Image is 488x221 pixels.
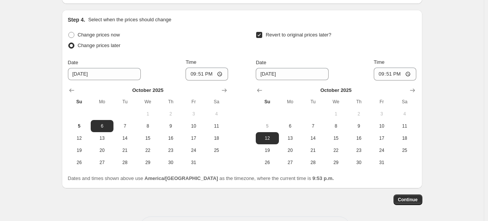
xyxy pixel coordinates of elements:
button: Sunday October 26 2025 [68,156,91,169]
span: 3 [373,111,390,117]
button: Saturday October 25 2025 [393,144,416,156]
th: Monday [279,96,302,108]
button: Tuesday October 7 2025 [113,120,136,132]
span: 14 [116,135,133,141]
button: Today Sunday October 5 2025 [68,120,91,132]
button: Wednesday October 1 2025 [136,108,159,120]
span: 14 [305,135,321,141]
button: Tuesday October 21 2025 [302,144,324,156]
button: Thursday October 2 2025 [159,108,182,120]
span: Change prices later [78,43,121,48]
p: Select when the prices should change [88,16,171,24]
button: Tuesday October 21 2025 [113,144,136,156]
span: Continue [398,197,418,203]
span: 17 [185,135,202,141]
button: Saturday October 11 2025 [393,120,416,132]
span: We [139,99,156,105]
button: Saturday October 25 2025 [205,144,228,156]
span: 22 [139,147,156,153]
button: Wednesday October 8 2025 [324,120,347,132]
button: Sunday October 26 2025 [256,156,279,169]
span: 7 [116,123,133,129]
span: 13 [94,135,110,141]
button: Monday October 6 2025 [279,120,302,132]
button: Friday October 31 2025 [370,156,393,169]
span: 4 [396,111,413,117]
button: Thursday October 23 2025 [159,144,182,156]
button: Sunday October 19 2025 [68,144,91,156]
button: Thursday October 9 2025 [347,120,370,132]
th: Sunday [68,96,91,108]
span: Mo [282,99,299,105]
span: 18 [396,135,413,141]
span: 31 [185,159,202,166]
b: America/[GEOGRAPHIC_DATA] [145,175,218,181]
button: Saturday October 18 2025 [393,132,416,144]
span: 6 [282,123,299,129]
span: Th [350,99,367,105]
span: We [327,99,344,105]
button: Wednesday October 8 2025 [136,120,159,132]
button: Wednesday October 1 2025 [324,108,347,120]
span: 24 [185,147,202,153]
span: 2 [162,111,179,117]
span: 25 [208,147,225,153]
button: Wednesday October 29 2025 [136,156,159,169]
span: 29 [139,159,156,166]
th: Monday [91,96,113,108]
span: Fr [185,99,202,105]
span: 9 [350,123,367,129]
span: 8 [327,123,344,129]
button: Sunday October 12 2025 [256,132,279,144]
span: 27 [282,159,299,166]
span: 26 [71,159,88,166]
span: 20 [94,147,110,153]
span: Time [186,59,196,65]
button: Wednesday October 15 2025 [136,132,159,144]
span: Sa [396,99,413,105]
span: 6 [94,123,110,129]
button: Monday October 13 2025 [91,132,113,144]
span: 7 [305,123,321,129]
button: Continue [394,194,422,205]
button: Monday October 27 2025 [91,156,113,169]
span: 29 [327,159,344,166]
th: Wednesday [136,96,159,108]
span: Sa [208,99,225,105]
b: 9:53 p.m. [312,175,334,181]
span: 19 [259,147,275,153]
input: 12:00 [186,68,228,81]
span: 27 [94,159,110,166]
span: 11 [208,123,225,129]
button: Monday October 13 2025 [279,132,302,144]
span: 17 [373,135,390,141]
button: Saturday October 18 2025 [205,132,228,144]
span: Time [374,59,384,65]
button: Friday October 24 2025 [370,144,393,156]
span: 12 [259,135,275,141]
button: Friday October 3 2025 [182,108,205,120]
span: 1 [139,111,156,117]
span: 26 [259,159,275,166]
button: Tuesday October 28 2025 [113,156,136,169]
span: Change prices now [78,32,120,38]
span: 31 [373,159,390,166]
button: Friday October 10 2025 [370,120,393,132]
span: 22 [327,147,344,153]
th: Tuesday [302,96,324,108]
span: 28 [116,159,133,166]
button: Show next month, November 2025 [219,85,230,96]
button: Show previous month, September 2025 [66,85,77,96]
span: Dates and times shown above use as the timezone, where the current time is [68,175,334,181]
span: Mo [94,99,110,105]
span: 23 [350,147,367,153]
button: Friday October 24 2025 [182,144,205,156]
button: Monday October 20 2025 [91,144,113,156]
button: Sunday October 19 2025 [256,144,279,156]
span: 30 [350,159,367,166]
button: Tuesday October 7 2025 [302,120,324,132]
button: Wednesday October 15 2025 [324,132,347,144]
button: Friday October 31 2025 [182,156,205,169]
span: 11 [396,123,413,129]
button: Wednesday October 22 2025 [136,144,159,156]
